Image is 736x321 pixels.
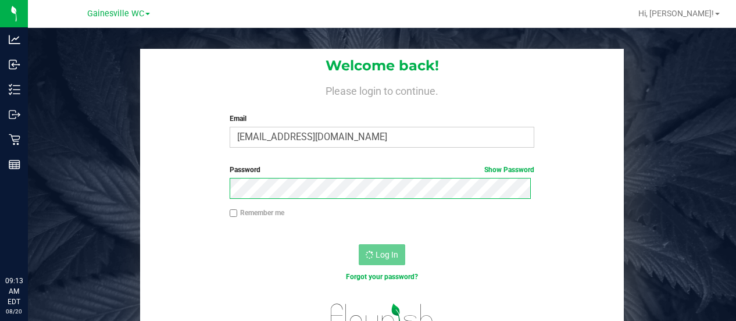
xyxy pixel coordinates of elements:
input: Remember me [230,209,238,217]
h4: Please login to continue. [140,83,624,97]
span: Password [230,166,260,174]
inline-svg: Retail [9,134,20,145]
inline-svg: Reports [9,159,20,170]
label: Email [230,113,535,124]
inline-svg: Inventory [9,84,20,95]
p: 08/20 [5,307,23,316]
span: Hi, [PERSON_NAME]! [638,9,714,18]
button: Log In [359,244,405,265]
inline-svg: Inbound [9,59,20,70]
span: Log In [376,250,398,259]
a: Forgot your password? [346,273,418,281]
label: Remember me [230,208,284,218]
h1: Welcome back! [140,58,624,73]
inline-svg: Analytics [9,34,20,45]
span: Gainesville WC [87,9,144,19]
p: 09:13 AM EDT [5,276,23,307]
inline-svg: Outbound [9,109,20,120]
a: Show Password [484,166,534,174]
